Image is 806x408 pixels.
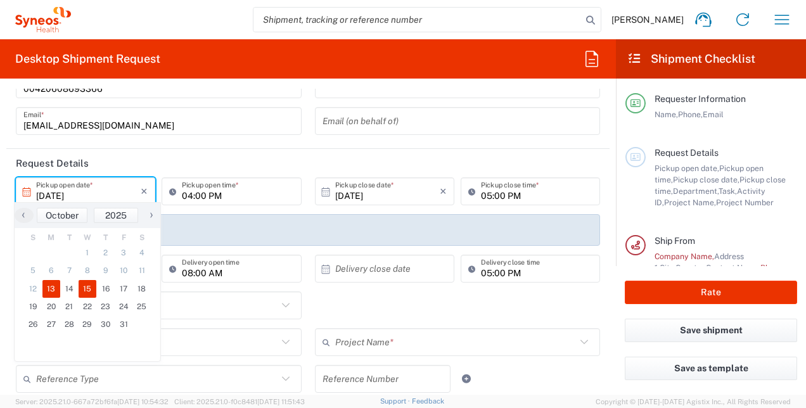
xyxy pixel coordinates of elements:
h2: Shipment Checklist [627,51,755,67]
button: Rate [625,281,797,304]
span: 12 [24,280,42,298]
span: Pickup open date, [655,163,719,173]
span: Department, [673,186,719,196]
bs-datepicker-container: calendar [14,202,161,362]
th: weekday [79,231,97,244]
span: [PERSON_NAME] [611,14,684,25]
input: Shipment, tracking or reference number [253,8,582,32]
span: 22 [79,298,97,316]
span: 2 [96,244,115,262]
span: ‹ [14,207,33,222]
span: 7 [60,262,79,279]
i: × [440,181,447,201]
span: 28 [60,316,79,333]
span: 9 [96,262,115,279]
i: × [141,181,148,201]
span: 3 [115,244,133,262]
span: 18 [132,280,151,298]
span: Request Details [655,148,719,158]
span: 10 [115,262,133,279]
span: 2025 [105,210,127,220]
span: 19 [24,298,42,316]
span: Phone, [678,110,703,119]
span: 31 [115,316,133,333]
span: 1 [79,244,97,262]
span: October [46,210,79,220]
span: Country, [675,263,706,272]
span: 6 [42,262,61,279]
span: Company Name, [655,252,714,261]
button: Save as template [625,357,797,380]
span: Project Number [716,198,774,207]
span: 5 [24,262,42,279]
span: Copyright © [DATE]-[DATE] Agistix Inc., All Rights Reserved [596,396,791,407]
span: Project Name, [664,198,716,207]
span: 25 [132,298,151,316]
bs-datepicker-navigation-view: ​ ​ ​ [15,208,160,223]
a: Feedback [412,397,444,405]
span: Server: 2025.21.0-667a72bf6fa [15,398,169,405]
span: 30 [96,316,115,333]
span: Email [703,110,724,119]
span: Requester Information [655,94,746,104]
h2: Request Details [16,157,89,170]
span: City, [660,263,675,272]
button: › [141,208,160,223]
span: Client: 2025.21.0-f0c8481 [174,398,305,405]
button: 2025 [94,208,138,223]
button: October [37,208,87,223]
button: Save shipment [625,319,797,342]
span: Task, [719,186,737,196]
span: 4 [132,244,151,262]
span: 17 [115,280,133,298]
span: 15 [79,280,97,298]
span: Name, [655,110,678,119]
span: 26 [24,316,42,333]
span: Contact Name, [706,263,760,272]
span: 13 [42,280,61,298]
span: 23 [96,298,115,316]
span: › [142,207,161,222]
span: [DATE] 11:51:43 [257,398,305,405]
th: weekday [115,231,133,244]
span: 21 [60,298,79,316]
span: 20 [42,298,61,316]
a: Add Reference [457,370,475,388]
th: weekday [24,231,42,244]
th: weekday [42,231,61,244]
span: Ship From [655,236,695,246]
span: Pickup close date, [673,175,739,184]
th: weekday [60,231,79,244]
span: 16 [96,280,115,298]
button: ‹ [15,208,34,223]
span: 11 [132,262,151,279]
span: 8 [79,262,97,279]
a: Support [380,397,412,405]
span: 29 [79,316,97,333]
h2: Desktop Shipment Request [15,51,160,67]
span: 27 [42,316,61,333]
span: 24 [115,298,133,316]
span: 14 [60,280,79,298]
span: [DATE] 10:54:32 [117,398,169,405]
th: weekday [96,231,115,244]
th: weekday [132,231,151,244]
